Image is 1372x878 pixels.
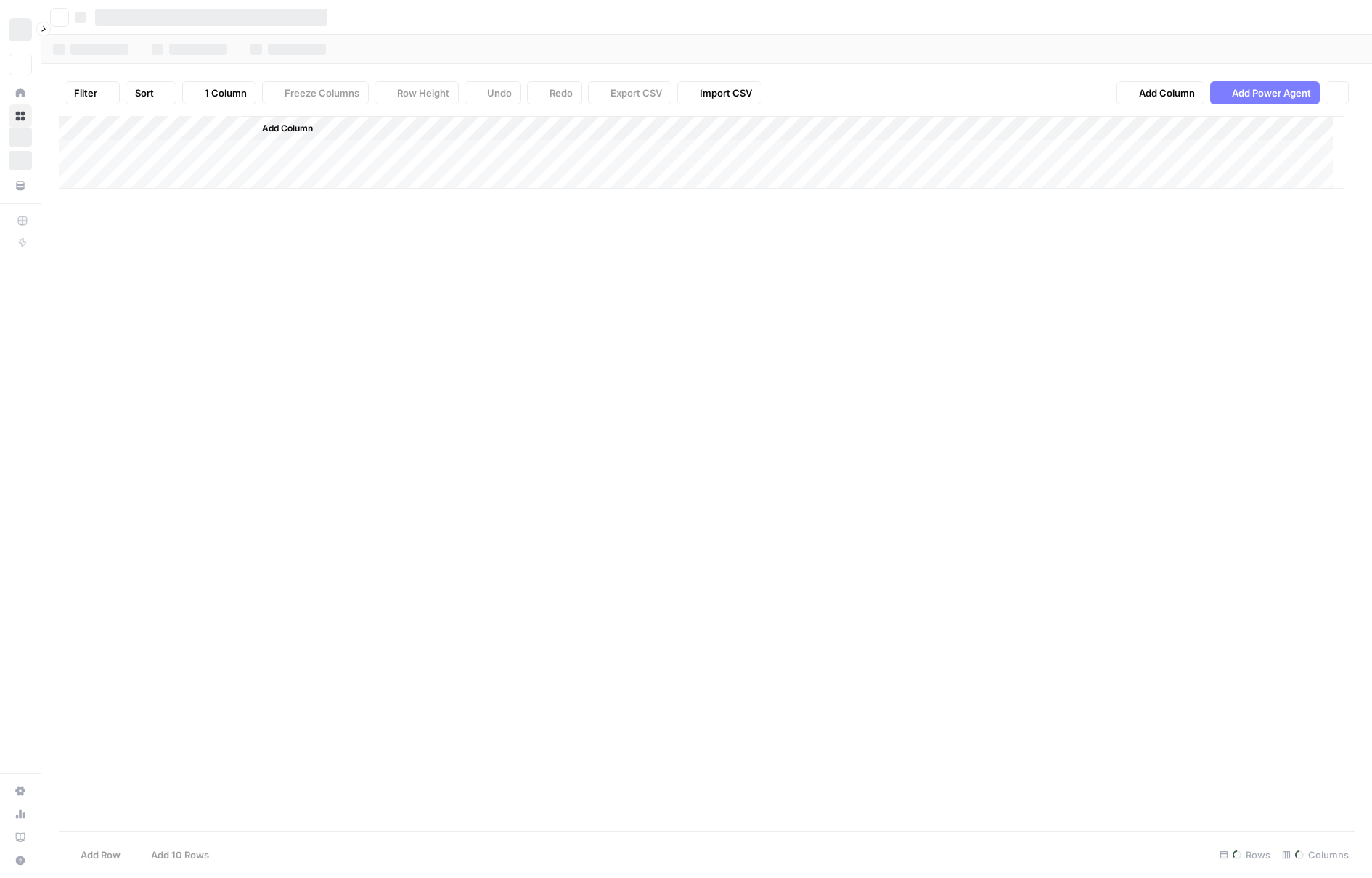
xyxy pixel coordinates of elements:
button: Add Row [59,843,129,866]
button: Add Power Agent [1210,81,1320,104]
span: Add Row [81,848,121,862]
button: Redo [527,81,582,104]
span: Redo [550,86,573,100]
span: Undo [487,86,512,100]
span: Sort [135,86,154,100]
a: Settings [9,779,32,803]
button: Add Column [243,119,319,138]
span: Export CSV [611,86,662,100]
a: Usage [9,803,32,826]
button: Undo [465,81,521,104]
span: Filter [74,86,97,100]
button: Add 10 Rows [129,843,218,866]
button: Add Column [1116,81,1204,104]
button: 1 Column [182,81,256,104]
a: Home [9,81,32,104]
span: Freeze Columns [285,86,359,100]
button: Filter [65,81,120,104]
button: Import CSV [677,81,761,104]
button: Row Height [375,81,459,104]
span: Import CSV [700,86,752,100]
a: Your Data [9,174,32,197]
span: 1 Column [205,86,247,100]
span: Row Height [397,86,449,100]
button: Freeze Columns [262,81,369,104]
span: Add Column [262,122,313,135]
div: Columns [1276,843,1355,866]
a: Learning Hub [9,826,32,849]
div: Rows [1214,843,1276,866]
button: Help + Support [9,849,32,872]
span: Add Power Agent [1232,86,1311,100]
button: Sort [126,81,176,104]
span: Add 10 Rows [151,848,209,862]
button: Export CSV [588,81,671,104]
span: Add Column [1139,86,1195,100]
a: Browse [9,104,32,128]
